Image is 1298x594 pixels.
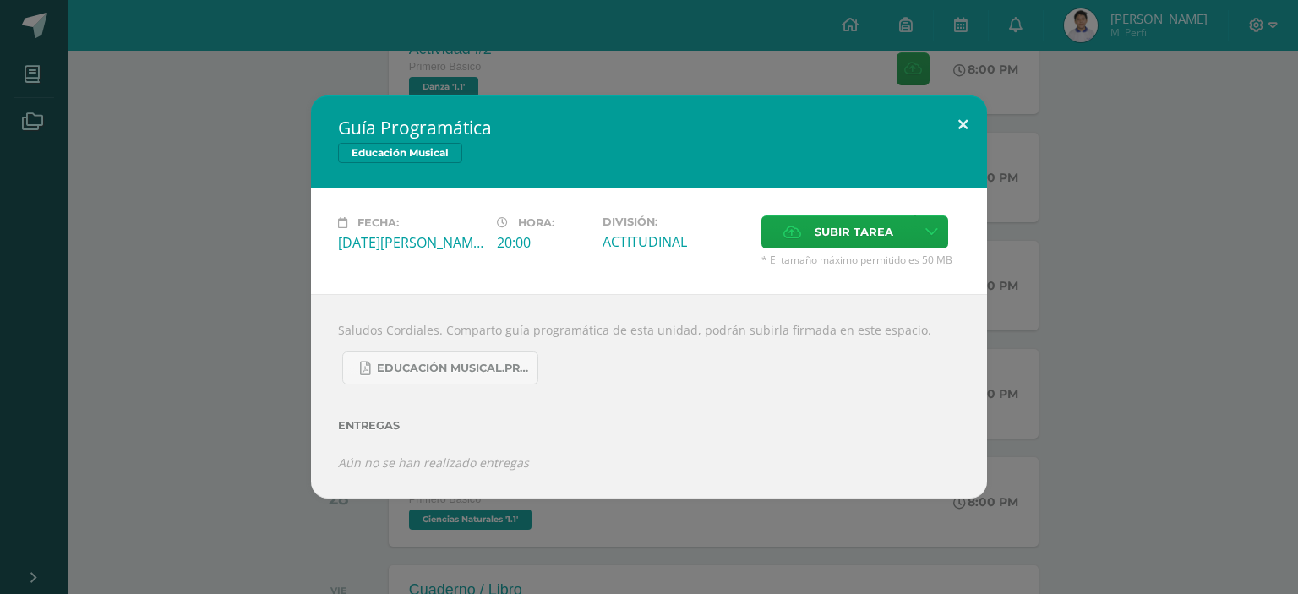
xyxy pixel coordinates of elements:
[342,351,538,384] a: Educación Musical.Primero básico..pdf
[377,362,529,375] span: Educación Musical.Primero básico..pdf
[357,216,399,229] span: Fecha:
[338,233,483,252] div: [DATE][PERSON_NAME]
[603,215,748,228] label: División:
[815,216,893,248] span: Subir tarea
[338,116,960,139] h2: Guía Programática
[939,95,987,153] button: Close (Esc)
[338,419,960,432] label: Entregas
[603,232,748,251] div: ACTITUDINAL
[761,253,960,267] span: * El tamaño máximo permitido es 50 MB
[311,294,987,498] div: Saludos Cordiales. Comparto guía programática de esta unidad, podrán subirla firmada en este espa...
[338,455,529,471] i: Aún no se han realizado entregas
[497,233,589,252] div: 20:00
[518,216,554,229] span: Hora:
[338,143,462,163] span: Educación Musical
